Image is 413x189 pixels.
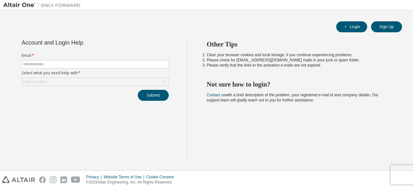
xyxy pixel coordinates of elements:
li: Please verify that the links in the activation e-mails are not expired. [207,63,391,68]
span: with a brief description of the problem, your registered e-mail id and company details. Our suppo... [207,93,378,102]
button: Submit [138,90,169,101]
img: instagram.svg [50,176,56,183]
img: altair_logo.svg [2,176,35,183]
div: Click to select [22,78,168,86]
div: Cookie Consent [146,174,177,180]
button: Login [336,21,367,32]
label: Email [22,53,169,58]
p: © 2025 Altair Engineering, Inc. All Rights Reserved. [86,180,178,185]
h2: Not sure how to login? [207,80,391,89]
div: Privacy [86,174,104,180]
button: Sign Up [371,21,402,32]
div: Account and Login Help [22,40,139,45]
img: facebook.svg [39,176,46,183]
label: Select what you need help with [22,70,169,76]
img: Altair One [3,2,84,8]
li: Clear your browser cookies and local storage, if you continue experiencing problems. [207,52,391,58]
h2: Other Tips [207,40,391,48]
li: Please check for [EMAIL_ADDRESS][DOMAIN_NAME] mails in your junk or spam folder. [207,58,391,63]
img: linkedin.svg [60,176,67,183]
a: Contact us [207,93,225,97]
img: youtube.svg [71,176,80,183]
div: Website Terms of Use [104,174,146,180]
div: Click to select [23,79,47,84]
